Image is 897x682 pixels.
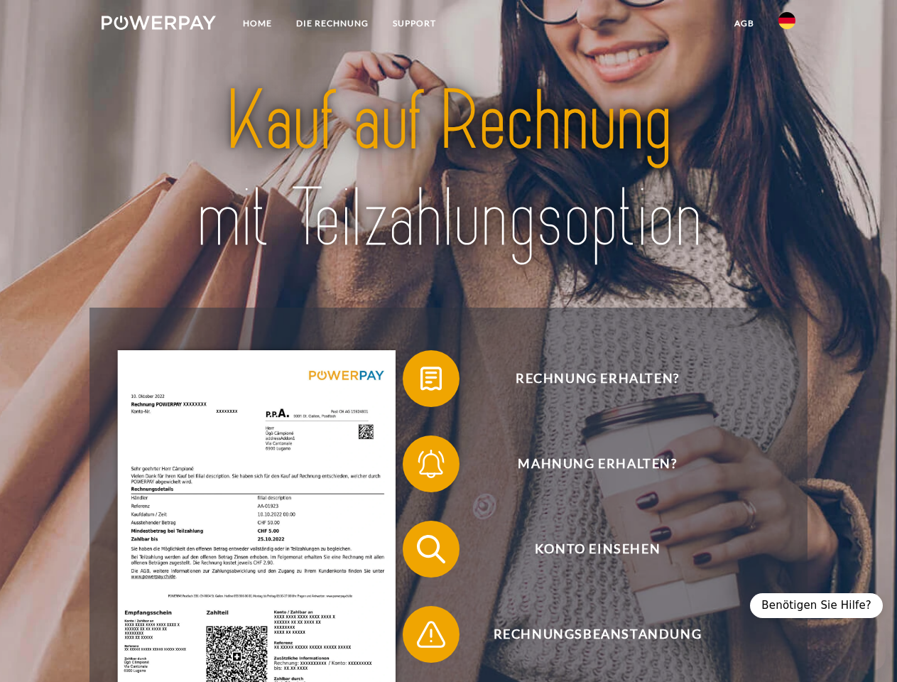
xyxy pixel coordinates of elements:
button: Rechnungsbeanstandung [403,606,772,663]
img: qb_bill.svg [413,361,449,396]
span: Rechnung erhalten? [423,350,771,407]
span: Konto einsehen [423,521,771,578]
button: Mahnung erhalten? [403,435,772,492]
span: Rechnungsbeanstandung [423,606,771,663]
a: agb [722,11,766,36]
button: Konto einsehen [403,521,772,578]
button: Rechnung erhalten? [403,350,772,407]
img: qb_search.svg [413,531,449,567]
img: title-powerpay_de.svg [136,68,761,272]
div: Benötigen Sie Hilfe? [750,593,883,618]
img: qb_bell.svg [413,446,449,482]
img: de [778,12,795,29]
img: logo-powerpay-white.svg [102,16,216,30]
a: Home [231,11,284,36]
a: DIE RECHNUNG [284,11,381,36]
iframe: Button to launch messaging window [840,625,886,671]
img: qb_warning.svg [413,617,449,652]
span: Mahnung erhalten? [423,435,771,492]
a: SUPPORT [381,11,448,36]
